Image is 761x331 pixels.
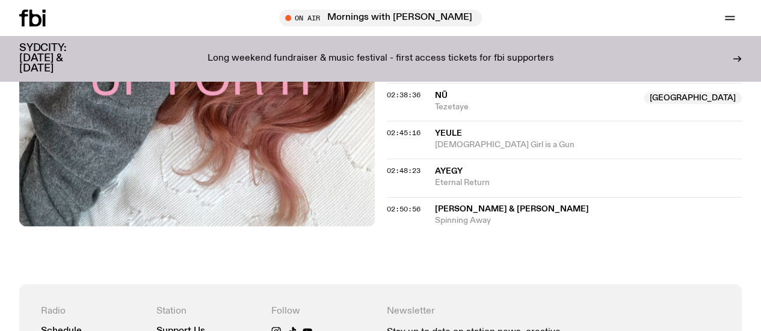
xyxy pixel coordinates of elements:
span: Spinning Away [435,215,742,226]
h3: SYDCITY: [DATE] & [DATE] [19,43,96,74]
h4: Station [156,306,260,317]
span: 02:50:56 [387,204,421,214]
span: Nū [435,91,448,100]
h4: Newsletter [387,306,605,317]
button: 02:50:56 [387,206,421,213]
button: 02:45:16 [387,130,421,136]
span: [PERSON_NAME] & [PERSON_NAME] [435,205,589,213]
button: 02:48:23 [387,168,421,174]
span: 02:48:23 [387,166,421,175]
span: Eternal Return [435,177,742,189]
span: 02:45:16 [387,128,421,138]
span: [GEOGRAPHIC_DATA] [644,92,742,104]
span: Tezetaye [435,102,637,113]
button: 02:38:36 [387,92,421,99]
span: 02:38:36 [387,90,421,100]
button: On AirMornings with [PERSON_NAME] [279,10,482,26]
h4: Follow [271,306,375,317]
span: yeule [435,129,462,138]
h4: Radio [41,306,144,317]
span: [DEMOGRAPHIC_DATA] Girl is a Gun [435,139,742,151]
p: Long weekend fundraiser & music festival - first access tickets for fbi supporters [208,53,554,64]
span: AYEGY [435,167,463,175]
